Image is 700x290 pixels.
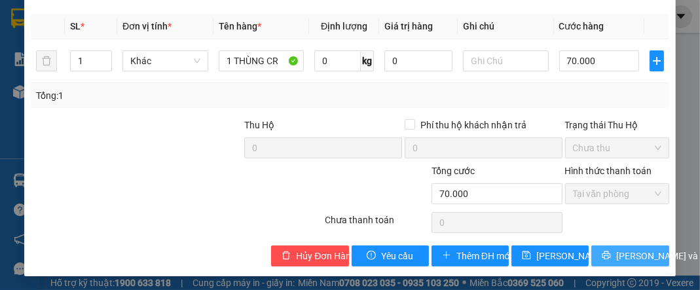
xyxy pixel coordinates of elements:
div: Trạng thái Thu Hộ [565,118,669,132]
span: Định lượng [321,21,367,31]
span: Hủy Đơn Hàng [296,249,356,263]
span: kg [361,50,374,71]
button: plusThêm ĐH mới [432,245,509,266]
span: VP Chư Prông [69,86,168,104]
label: Hình thức thanh toán [565,166,652,176]
span: printer [602,251,611,261]
input: VD: Bàn, Ghế [219,50,304,71]
button: printer[PERSON_NAME] và In [591,245,669,266]
span: plus [650,56,663,66]
span: delete [282,251,291,261]
span: plus [442,251,451,261]
span: Chưa thu [573,138,661,158]
strong: 0901 900 568 [77,37,182,62]
input: Ghi Chú [463,50,549,71]
span: Tên hàng [219,21,261,31]
span: Tại văn phòng [573,184,661,204]
span: VP GỬI: [9,86,65,104]
strong: Sài Gòn: [9,37,48,49]
span: Phí thu hộ khách nhận trả [415,118,532,132]
button: plus [650,50,664,71]
span: Đơn vị tính [122,21,172,31]
button: exclamation-circleYêu cầu [352,245,429,266]
span: [PERSON_NAME] thay đổi [536,249,641,263]
span: Thêm ĐH mới [456,249,512,263]
span: Tổng cước [432,166,475,176]
strong: 0931 600 979 [9,37,71,62]
th: Ghi chú [458,14,554,39]
span: Yêu cầu [381,249,413,263]
span: Giá trị hàng [384,21,433,31]
span: ĐỨC ĐẠT GIA LAI [36,12,163,31]
span: save [522,251,531,261]
button: deleteHủy Đơn Hàng [271,245,348,266]
span: SL [70,21,81,31]
div: Tổng: 1 [36,88,271,103]
span: Cước hàng [559,21,604,31]
span: exclamation-circle [367,251,376,261]
strong: [PERSON_NAME]: [77,37,158,49]
span: Thu Hộ [244,120,274,130]
div: Chưa thanh toán [323,213,430,236]
span: Khác [130,51,200,71]
button: save[PERSON_NAME] thay đổi [511,245,589,266]
strong: 0901 936 968 [9,63,73,76]
button: delete [36,50,57,71]
strong: 0901 933 179 [77,63,141,76]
